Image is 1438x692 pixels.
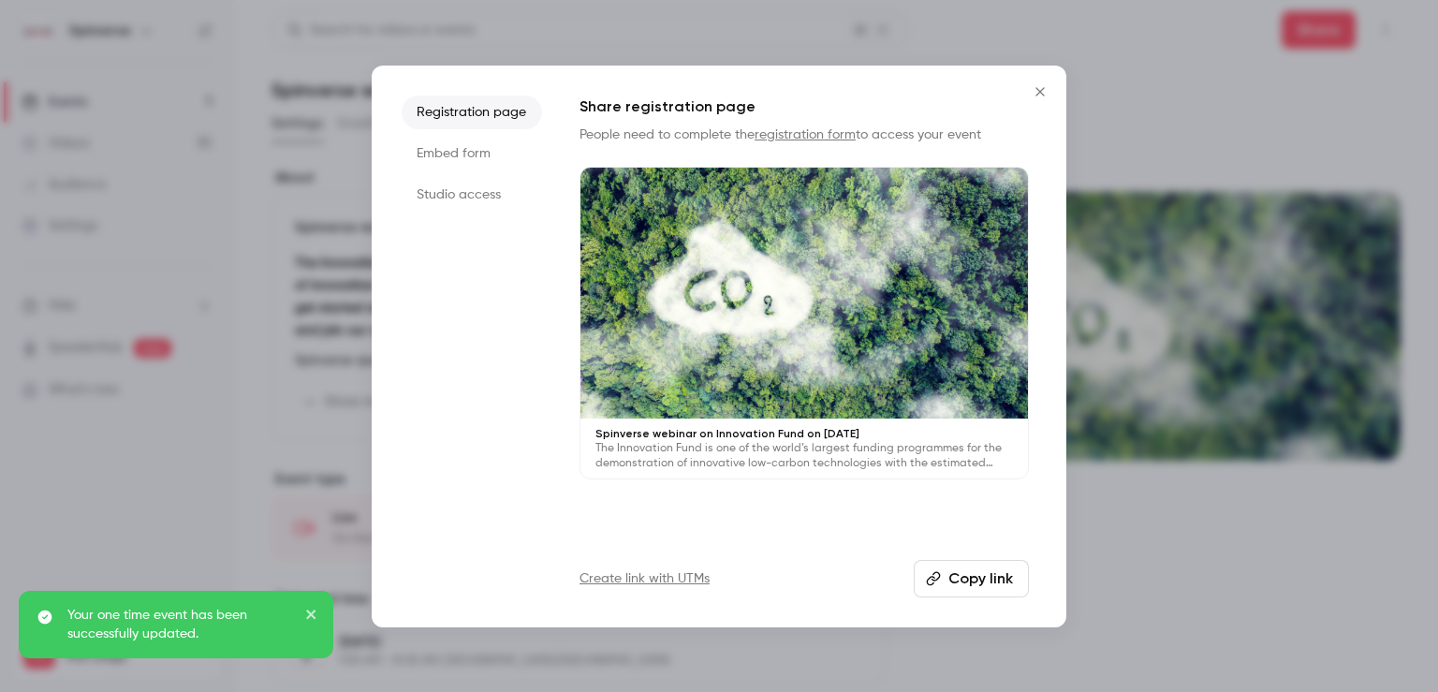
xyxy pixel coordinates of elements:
[580,96,1029,118] h1: Share registration page
[580,569,710,588] a: Create link with UTMs
[1021,73,1059,110] button: Close
[580,125,1029,144] p: People need to complete the to access your event
[595,426,1013,441] p: Spinverse webinar on Innovation Fund on [DATE]
[595,441,1013,471] p: The Innovation Fund is one of the world’s largest funding programmes for the demonstration of inn...
[914,560,1029,597] button: Copy link
[67,606,292,643] p: Your one time event has been successfully updated.
[402,137,542,170] li: Embed form
[580,167,1029,480] a: Spinverse webinar on Innovation Fund on [DATE]The Innovation Fund is one of the world’s largest f...
[402,96,542,129] li: Registration page
[755,128,856,141] a: registration form
[305,606,318,628] button: close
[402,178,542,212] li: Studio access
